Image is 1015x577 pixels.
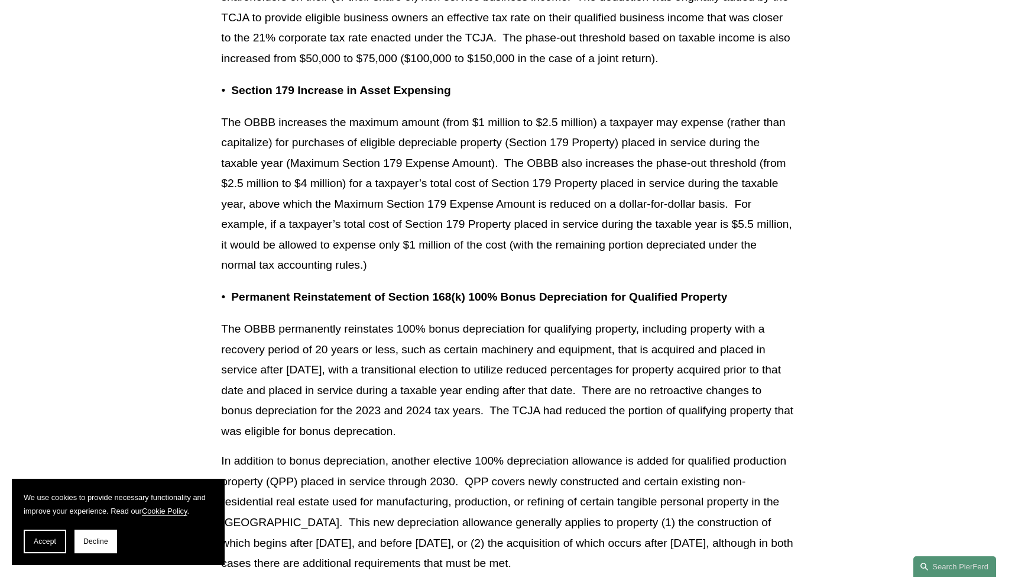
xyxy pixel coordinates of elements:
p: We use cookies to provide necessary functionality and improve your experience. Read our . [24,491,213,518]
button: Accept [24,530,66,553]
p: The OBBB permanently reinstates 100% bonus depreciation for qualifying property, including proper... [221,319,793,441]
p: In addition to bonus depreciation, another elective 100% depreciation allowance is added for qual... [221,451,793,573]
section: Cookie banner [12,479,225,565]
a: Cookie Policy [142,507,187,515]
span: Accept [34,537,56,546]
strong: Permanent Reinstatement of Section 168(k) 100% Bonus Depreciation for Qualified Property [231,291,727,303]
strong: Section 179 Increase in Asset Expensing [231,84,450,96]
p: The OBBB increases the maximum amount (from $1 million to $2.5 million) a taxpayer may expense (r... [221,112,793,276]
a: Search this site [913,556,996,577]
button: Decline [74,530,117,553]
span: Decline [83,537,108,546]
